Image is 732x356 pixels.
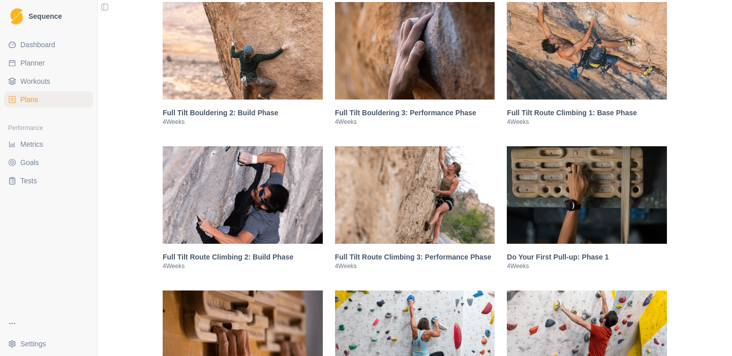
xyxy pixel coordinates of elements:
p: 4 Weeks [335,262,495,270]
img: Do Your First Pull-up: Phase 1 [507,146,667,244]
span: Dashboard [20,40,55,50]
img: Full Tilt Route Climbing 1: Base Phase [507,2,667,100]
h3: Full Tilt Bouldering 3: Performance Phase [335,108,495,118]
p: 4 Weeks [507,118,667,126]
span: Metrics [20,139,43,149]
span: Workouts [20,76,50,86]
a: Tests [4,173,93,189]
a: Dashboard [4,37,93,53]
p: 4 Weeks [335,118,495,126]
a: Plans [4,91,93,108]
img: Logo [10,8,23,25]
a: Goals [4,154,93,171]
img: Full Tilt Bouldering 3: Performance Phase [335,2,495,100]
p: 4 Weeks [507,262,667,270]
button: Settings [4,336,93,352]
a: LogoSequence [4,4,93,28]
p: 4 Weeks [163,118,323,126]
span: Sequence [28,13,62,20]
a: Planner [4,55,93,71]
h3: Full Tilt Route Climbing 3: Performance Phase [335,252,495,262]
img: Full Tilt Bouldering 2: Build Phase [163,2,323,100]
a: Workouts [4,73,93,89]
img: Full Tilt Route Climbing 2: Build Phase [163,146,323,244]
span: Goals [20,157,39,168]
h3: Full Tilt Route Climbing 2: Build Phase [163,252,323,262]
span: Tests [20,176,37,186]
h3: Full Tilt Route Climbing 1: Base Phase [507,108,667,118]
p: 4 Weeks [163,262,323,270]
img: Full Tilt Route Climbing 3: Performance Phase [335,146,495,244]
span: Plans [20,94,38,105]
div: Performance [4,120,93,136]
span: Planner [20,58,45,68]
h3: Full Tilt Bouldering 2: Build Phase [163,108,323,118]
h3: Do Your First Pull-up: Phase 1 [507,252,667,262]
a: Metrics [4,136,93,152]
